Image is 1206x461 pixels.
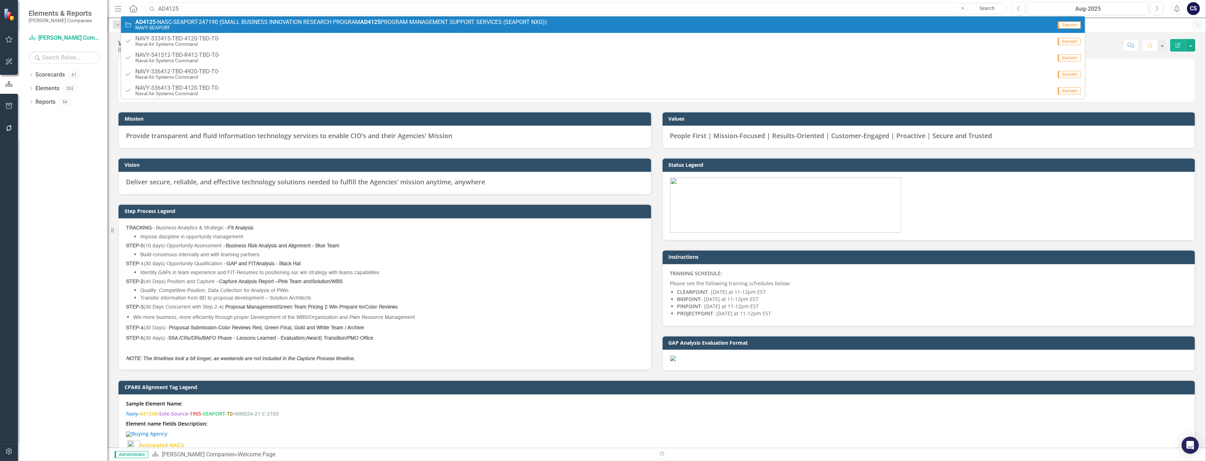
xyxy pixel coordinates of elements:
span: Position and Capture – [126,279,278,284]
small: NAVY-SEAPORT [135,25,547,30]
small: Naval Air Systems Command [135,74,219,80]
span: (30 days) - ( [126,336,373,341]
span: -NASC-SEAPORT-247190 (SMALL BUSINESS INNOVATION RESEARCH PROGRAM PROGRAM MANAGEMENT SUPPORT SERVI... [135,19,547,25]
a: NAVY-336412-TBD-4920-TBD-T0-Naval Air Systems CommandElement [121,66,1085,82]
span: People First | Mission-Focused | Results-Oriented | Customer-Engaged | Proactive | Secure and Tru... [670,131,992,140]
a: Scorecards [35,71,65,79]
span: 30 Days Concurrent with Step 2-4 [145,305,222,310]
li: - [DATE] at 11-12pm EST [677,310,1188,317]
img: mceclip7.png [127,440,140,451]
span: N00024-21-C-2103 [234,410,279,417]
img: mceclip0.png [126,431,132,437]
span: ) [222,305,224,310]
span: 541330 [140,410,157,417]
small: Naval Air Systems Command [135,58,220,63]
strong: SSA / [168,336,180,341]
strong: Pink Team and [278,279,312,284]
strong: STEP-1 [126,261,144,266]
span: Impose discipline in opportunity management [140,234,243,239]
p: Please see the following training schedules below: [670,278,1188,287]
button: Aug-2025 [1028,2,1148,15]
strong: – [275,279,278,284]
h3: Status Legend [669,162,1192,168]
img: mceclip0%20v42.png [670,355,1188,361]
strong: Solution/WBS [312,279,343,284]
span: (45 Days) [144,279,166,284]
div: Aug-2025 [1030,5,1146,13]
span: Element [1058,54,1081,62]
strong: Award) Transition/PMO Office [306,336,373,341]
div: Open Intercom Messenger [1182,437,1199,454]
span: Elements & Reports [29,9,92,18]
span: (10 days) Opportunity Assessment – [126,243,339,248]
strong: CRs/DRs/BAFO Phase - Lessons Learned - Evaluation [180,336,304,341]
div: [PERSON_NAME] Companies [118,47,183,53]
span: Sole-Source [159,410,188,417]
strong: PINPOINT [677,303,701,310]
li: - [DATE] at 11-12pm EST [677,288,1188,296]
strong: STEP-2 [126,279,144,284]
strong: STEP-5 [126,336,144,341]
span: SEAPORT [203,410,225,417]
strong: TRACKING [126,225,152,230]
span: ( [144,305,145,310]
strong: Proposal Management/Green Team Pricing 2 Win [225,305,338,310]
a: NAVY-336413-TBD-4120-TBD-T0-Naval Air Systems CommandElement [121,82,1085,99]
strong: BIDPOINT [677,296,701,302]
span: Build consensus internally and with teaming partners [140,252,260,257]
span: NOTE: The timelines look a bit longer, as weekends are not included in the Capture Process timeline. [126,356,355,361]
span: – Business Analytics & Strategic – [126,225,253,230]
a: NAVY-541512-TBD-R412-TBD-T0-Naval Air Systems CommandElement [121,49,1085,66]
strong: AD4125 [360,19,381,25]
strong: STEP-3 [126,305,144,310]
button: CS [1187,2,1200,15]
div: » [152,451,652,459]
h3: Instructions [669,254,1192,259]
li: - [DATE] at 11-12pm EST [677,303,1188,310]
span: Element [1058,71,1081,78]
strong: STEP-4 [126,325,144,330]
div: 61 [68,72,80,78]
a: Elements [35,84,59,93]
strong: GAP and FIT [227,261,256,266]
h3: GAP Analysis Evaluation Format [669,340,1192,345]
a: Reports [35,98,55,106]
h3: CPARS Alignment Tag Legend [125,384,1191,390]
span: Anticipated NAICS [140,441,184,448]
strong: Analysis - Black Hat [256,261,301,266]
h3: Mission [125,116,648,121]
span: Element name Fields Description: [126,420,208,427]
div: Welcome Page [118,39,183,47]
div: 262 [63,86,77,92]
div: 54 [59,99,71,105]
strong: AD4125 [135,19,156,25]
strong: PROJECTPOINT [677,310,713,317]
strong: TRAINING SCHEDULE: [670,270,722,277]
input: Search ClearPoint... [145,3,1007,15]
span: Qualify: Competitive Position, Data Collection for Analysis of PWin [140,288,289,293]
a: [PERSON_NAME] Companies [29,34,100,42]
strong: CLEARPOINT [677,288,708,295]
img: image%20v3.png [670,178,901,233]
a: AD4125-NASC-SEAPORT-247190 (SMALL BUSINESS INNOVATION RESEARCH PROGRAMAD4125PROGRAM MANAGEMENT SU... [121,16,1085,33]
strong: Color Reviews [365,305,398,310]
input: Search Below... [29,51,100,64]
span: NAVY-336412-TBD-4920-TBD-T0- [135,68,219,75]
span: Element [1058,21,1081,29]
strong: Business Risk Analysis and Alignment - Blue Team [226,243,339,248]
img: ClearPoint Strategy [3,8,16,21]
strong: Color Reviews Red, Green Final, Gold and White Team / Archive [218,325,364,330]
span: Deliver secure, reliable, and effective technology solutions needed to fulfill the Agencies' miss... [126,178,485,186]
span: Provide transparent and fluid information technology services to enable CIO's and their Agencies'... [126,131,452,140]
li: - [DATE] at 11-12pm EST [677,296,1188,303]
h3: Step Process Legend [125,208,648,214]
span: Element [1058,38,1081,45]
a: NAVY-333415-TBD-4120-TBD-T0-Naval Air Systems CommandElement [121,33,1085,49]
span: - [126,305,365,310]
span: NAVY-541512-TBD-R412-TBD-T0- [135,52,220,58]
div: Welcome Page [238,451,275,458]
small: [PERSON_NAME] Companies [29,18,92,23]
h3: Vision [125,162,648,168]
a: [PERSON_NAME] Companies [162,451,235,458]
strong: Prepare for [339,305,365,310]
